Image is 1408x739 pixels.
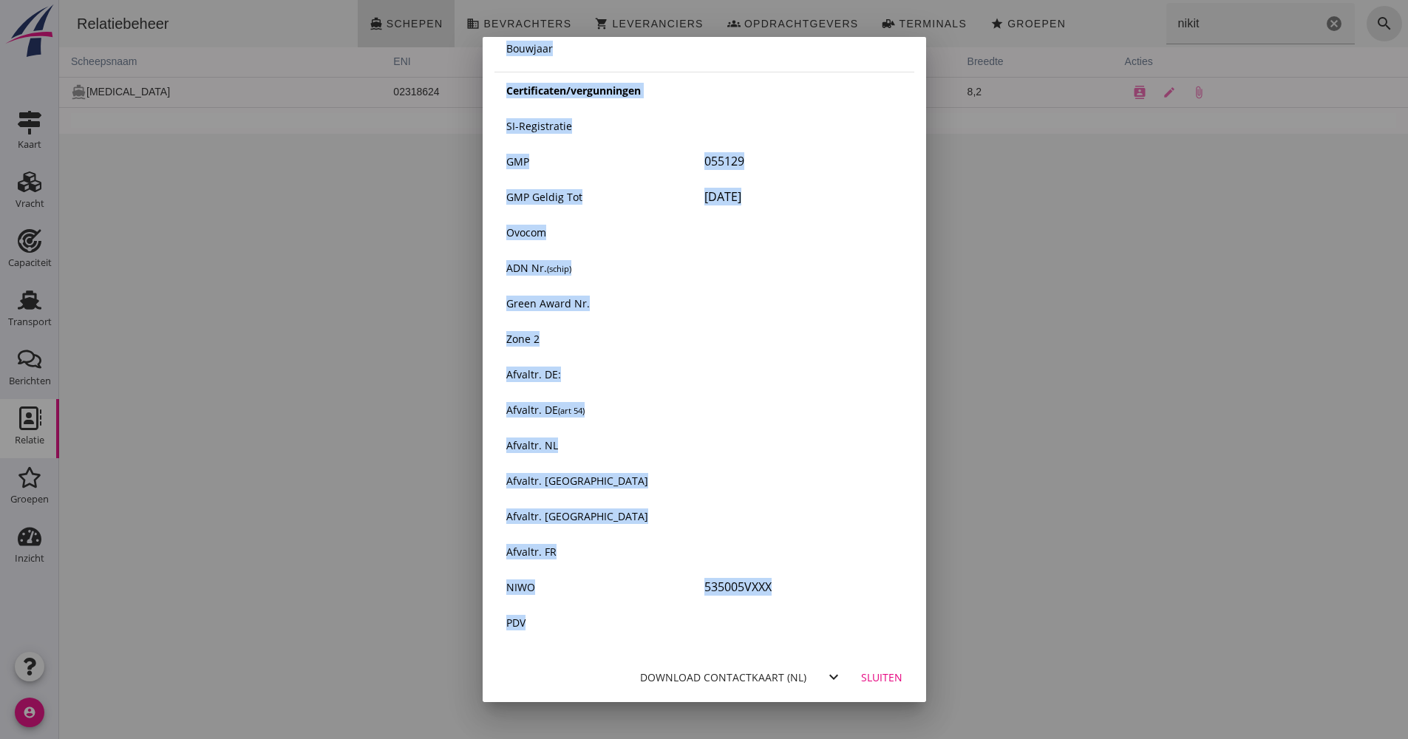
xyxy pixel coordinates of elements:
[668,17,681,30] i: groups
[506,190,582,204] span: GMP geldig tot
[327,18,384,30] span: Schepen
[536,17,549,30] i: shopping_cart
[628,47,751,77] th: m3
[506,261,547,275] span: ADN nr.
[506,47,628,77] th: ton
[704,152,902,170] div: 055129
[704,188,902,205] div: [DATE]
[6,13,122,34] div: Relatiebeheer
[1266,15,1284,33] i: Wis Zoeken...
[751,77,897,107] td: 84,62
[506,545,557,559] span: Afvaltr. FR
[684,18,800,30] span: Opdrachtgevers
[628,77,751,107] td: 1850
[948,18,1007,30] span: Groepen
[322,47,506,77] th: ENI
[1054,47,1349,77] th: acties
[861,670,902,685] div: Sluiten
[506,474,648,488] span: Afvaltr. [GEOGRAPHIC_DATA]
[897,77,1054,107] td: 8,2
[547,263,571,274] small: (schip)
[506,509,648,523] span: Afvaltr. [GEOGRAPHIC_DATA]
[506,296,590,310] span: Green Award nr.
[506,41,553,55] span: Bouwjaar
[823,17,836,30] i: front_loader
[506,580,535,594] span: NIWO
[1316,15,1334,33] i: search
[506,403,558,417] span: Afvaltr. DE
[506,154,529,168] span: GMP
[751,47,897,77] th: lengte
[552,18,644,30] span: Leveranciers
[322,77,506,107] td: 02318624
[704,578,902,596] div: 535005VXXX
[1103,86,1117,99] i: edit
[1133,86,1146,99] i: attach_file
[407,17,421,30] i: business
[506,367,561,381] span: Afvaltr. DE:
[506,438,558,452] span: Afvaltr. NL
[506,119,572,133] span: SI-registratie
[310,17,324,30] i: directions_boat
[506,225,546,239] span: Ovocom
[897,47,1054,77] th: breedte
[506,83,641,98] strong: Certificaten/vergunningen
[825,668,843,686] i: expand_more
[849,664,914,690] button: Sluiten
[640,670,806,685] div: Download contactkaart (nl)
[12,84,27,100] i: directions_boat
[506,77,628,107] td: 1164
[634,664,813,690] button: Download contactkaart (nl)
[506,616,526,630] span: PDV
[1074,86,1087,99] i: contacts
[558,405,585,416] small: (art 54)
[931,17,945,30] i: star
[424,18,512,30] span: Bevrachters
[506,332,540,346] span: Zone 2
[839,18,908,30] span: Terminals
